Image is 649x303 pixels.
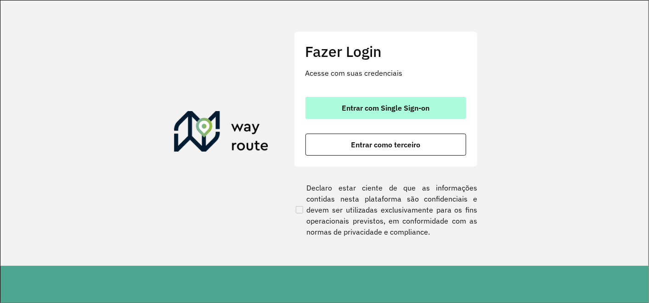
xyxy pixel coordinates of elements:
button: button [305,97,466,119]
label: Declaro estar ciente de que as informações contidas nesta plataforma são confidenciais e devem se... [294,182,478,237]
img: Roteirizador AmbevTech [174,111,269,155]
span: Entrar como terceiro [351,141,420,148]
span: Entrar com Single Sign-on [342,104,429,112]
h2: Fazer Login [305,43,466,60]
p: Acesse com suas credenciais [305,67,466,79]
button: button [305,134,466,156]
